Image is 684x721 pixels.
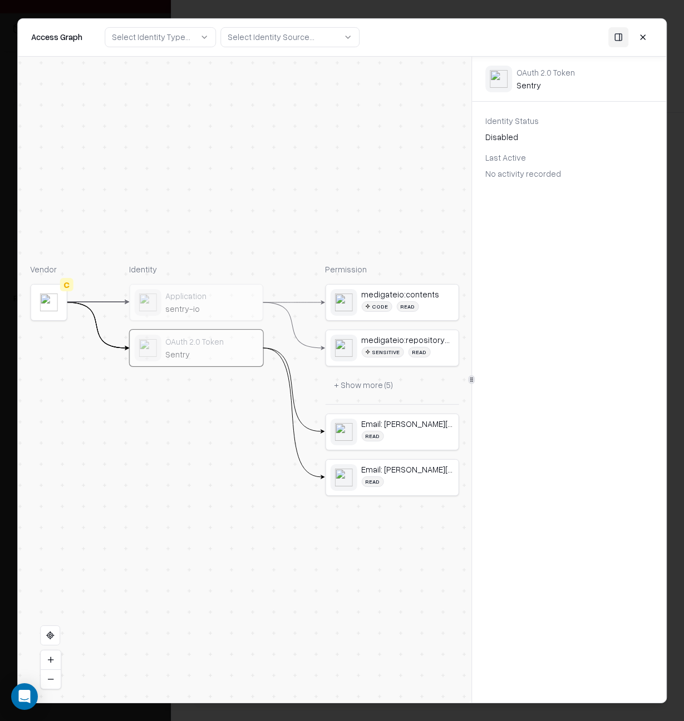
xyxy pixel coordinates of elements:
[361,335,454,345] div: medigateio:repository_hooks
[361,301,392,312] div: Code
[396,301,419,312] div: read
[60,278,73,291] div: C
[105,27,216,47] button: Select Identity Type...
[485,131,653,143] div: Disabled
[325,263,459,275] div: Permission
[361,464,454,474] div: Email: [PERSON_NAME][EMAIL_ADDRESS][DOMAIN_NAME]
[408,347,430,357] div: read
[361,289,454,299] div: medigateio:contents
[516,67,575,90] div: Sentry
[165,336,258,346] div: OAuth 2.0 Token
[361,347,403,357] div: Sensitive
[228,31,314,43] div: Select Identity Source...
[31,31,82,43] div: Access Graph
[485,115,653,126] div: Identity Status
[361,419,454,429] div: Email: [PERSON_NAME][EMAIL_ADDRESS][DOMAIN_NAME]
[165,304,258,314] div: sentry-io
[30,263,67,275] div: Vendor
[325,375,402,395] button: + Show more (5)
[165,291,258,301] div: Application
[485,168,561,178] span: No activity recorded
[129,263,263,275] div: Identity
[112,31,190,43] div: Select Identity Type...
[220,27,360,47] button: Select Identity Source...
[361,476,383,487] div: read
[490,69,508,87] img: google-workspace
[361,431,383,441] div: read
[485,152,653,163] div: Last Active
[165,349,258,359] div: Sentry
[516,67,575,77] div: OAuth 2.0 Token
